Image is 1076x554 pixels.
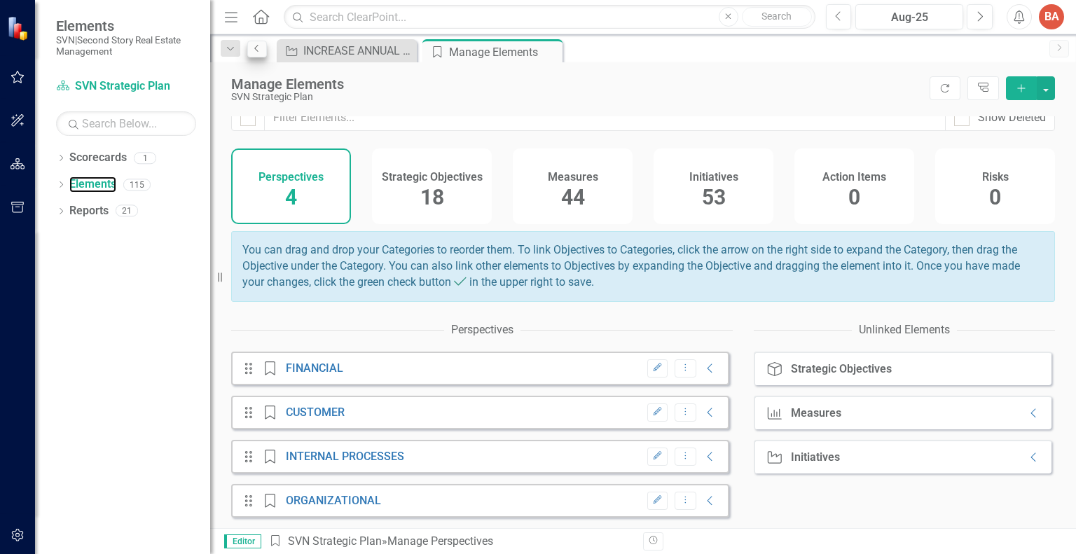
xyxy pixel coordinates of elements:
[284,5,815,29] input: Search ClearPoint...
[116,205,138,217] div: 21
[822,171,886,183] h4: Action Items
[69,150,127,166] a: Scorecards
[382,171,483,183] h4: Strategic Objectives
[224,534,261,548] span: Editor
[286,450,404,463] a: INTERNAL PROCESSES
[6,15,32,41] img: ClearPoint Strategy
[123,179,151,191] div: 115
[982,171,1009,183] h4: Risks
[268,534,633,550] div: » Manage Perspectives
[449,43,559,61] div: Manage Elements
[56,78,196,95] a: SVN Strategic Plan
[989,185,1001,209] span: 0
[791,451,840,464] div: Initiatives
[69,176,116,193] a: Elements
[69,203,109,219] a: Reports
[548,171,598,183] h4: Measures
[286,406,345,419] a: CUSTOMER
[56,18,196,34] span: Elements
[859,322,950,338] div: Unlinked Elements
[264,105,946,131] input: Filter Elements...
[285,185,297,209] span: 4
[451,322,513,338] div: Perspectives
[56,34,196,57] small: SVN|Second Story Real Estate Management
[420,185,444,209] span: 18
[978,110,1046,126] div: Show Deleted
[288,534,382,548] a: SVN Strategic Plan
[231,92,923,102] div: SVN Strategic Plan
[286,494,381,507] a: ORGANIZATIONAL
[848,185,860,209] span: 0
[860,9,958,26] div: Aug-25
[761,11,792,22] span: Search
[56,111,196,136] input: Search Below...
[258,171,324,183] h4: Perspectives
[702,185,726,209] span: 53
[791,363,892,375] div: Strategic Objectives
[1039,4,1064,29] button: BA
[134,152,156,164] div: 1
[231,231,1055,302] div: You can drag and drop your Categories to reorder them. To link Objectives to Categories, click th...
[561,185,585,209] span: 44
[689,171,738,183] h4: Initiatives
[303,42,413,60] div: INCREASE ANNUAL OCCUPANCY AT MF PROPERTIES
[742,7,812,27] button: Search
[280,42,413,60] a: INCREASE ANNUAL OCCUPANCY AT MF PROPERTIES
[855,4,963,29] button: Aug-25
[286,361,343,375] a: FINANCIAL
[231,76,923,92] div: Manage Elements
[791,407,841,420] div: Measures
